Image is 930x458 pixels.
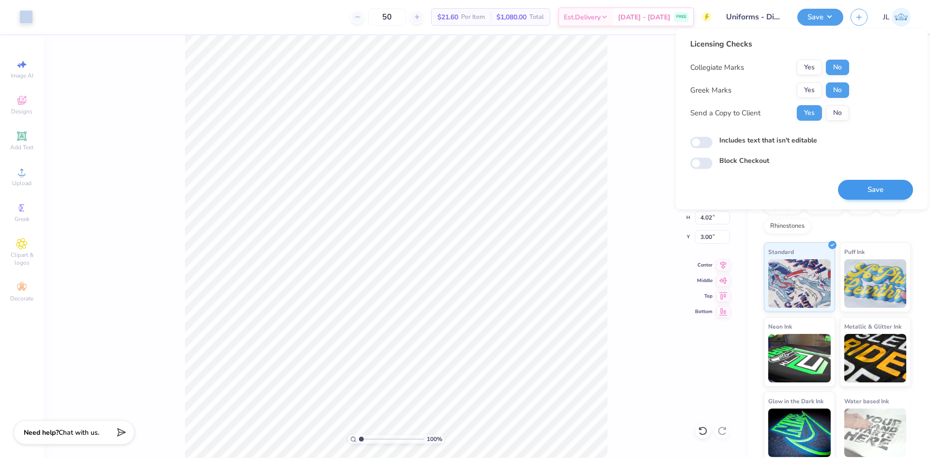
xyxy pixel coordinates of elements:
[695,308,713,315] span: Bottom
[12,179,31,187] span: Upload
[10,295,33,302] span: Decorate
[838,180,913,200] button: Save
[768,409,831,457] img: Glow in the Dark Ink
[695,293,713,300] span: Top
[496,12,527,22] span: $1,080.00
[892,8,911,27] img: Jairo Laqui
[768,396,823,406] span: Glow in the Dark Ink
[618,12,670,22] span: [DATE] - [DATE]
[768,247,794,257] span: Standard
[844,396,889,406] span: Water based Ink
[719,135,817,145] label: Includes text that isn't editable
[719,7,790,27] input: Untitled Design
[427,435,442,443] span: 100 %
[10,143,33,151] span: Add Text
[11,72,33,79] span: Image AI
[826,82,849,98] button: No
[844,247,865,257] span: Puff Ink
[844,321,901,332] span: Metallic & Glitter Ink
[826,105,849,121] button: No
[690,62,744,73] div: Collegiate Marks
[826,60,849,75] button: No
[797,82,822,98] button: Yes
[564,12,601,22] span: Est. Delivery
[768,259,831,308] img: Standard
[11,108,32,115] span: Designs
[690,85,731,96] div: Greek Marks
[764,219,811,234] div: Rhinestones
[690,38,849,50] div: Licensing Checks
[797,9,843,26] button: Save
[461,12,485,22] span: Per Item
[883,8,911,27] a: JL
[695,277,713,284] span: Middle
[695,262,713,268] span: Center
[797,60,822,75] button: Yes
[844,259,907,308] img: Puff Ink
[59,428,99,437] span: Chat with us.
[529,12,544,22] span: Total
[844,409,907,457] img: Water based Ink
[883,12,889,23] span: JL
[15,215,30,223] span: Greek
[768,334,831,382] img: Neon Ink
[676,14,686,20] span: FREE
[844,334,907,382] img: Metallic & Glitter Ink
[719,156,769,166] label: Block Checkout
[368,8,406,26] input: – –
[437,12,458,22] span: $21.60
[768,321,792,332] span: Neon Ink
[690,108,760,119] div: Send a Copy to Client
[797,105,822,121] button: Yes
[5,251,39,267] span: Clipart & logos
[24,428,59,437] strong: Need help?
